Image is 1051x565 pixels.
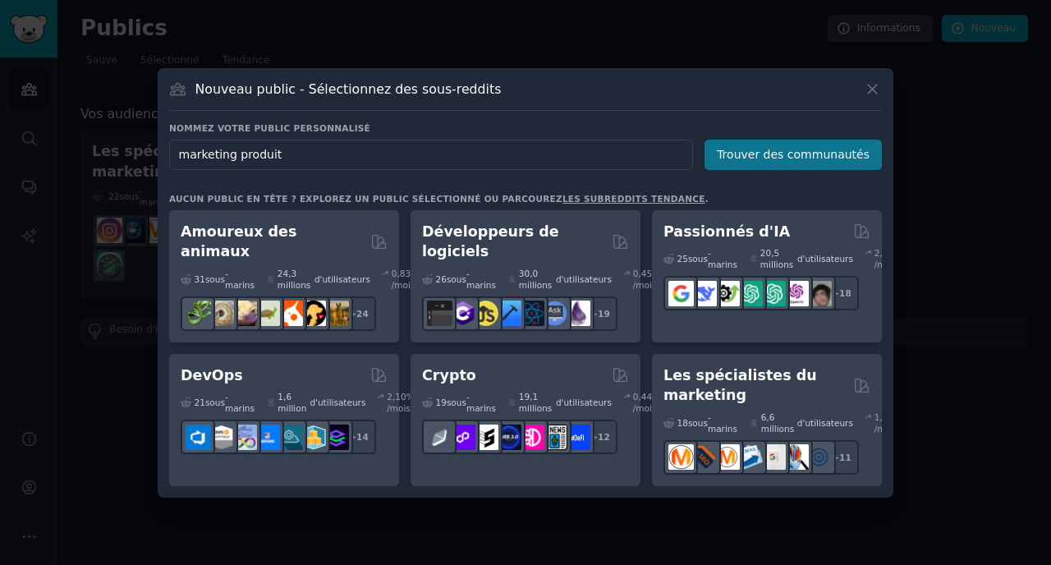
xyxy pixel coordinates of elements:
[278,392,306,413] font: 1,6 million
[356,309,369,319] font: 24
[387,392,406,402] font: 2,10
[169,123,370,133] font: Nommez votre public personnalisé
[688,254,708,264] font: sous
[209,301,234,326] img: ballpython
[278,301,303,326] img: calopsitte
[205,397,225,407] font: sous
[225,392,255,413] font: -marins
[422,367,476,384] font: Crypto
[473,425,498,450] img: ethstaker
[737,281,763,306] img: chatgpt_promptConception
[450,301,475,326] img: csharp
[519,392,552,413] font: 19,1 millions
[324,425,349,450] img: Ingénieurs de plateforme
[677,254,688,264] font: 25
[195,397,205,407] font: 21
[427,301,452,326] img: logiciel
[195,81,502,97] font: Nouveau public - Sélectionnez des sous-reddits
[436,397,447,407] font: 19
[556,397,612,407] font: d'utilisateurs
[519,301,544,326] img: réactifnatif
[598,309,610,319] font: 19
[542,301,567,326] img: AskComputerScience
[760,248,793,269] font: 20,5 millions
[447,397,466,407] font: sous
[839,452,851,462] font: 11
[806,444,832,470] img: Marketing en ligne
[737,444,763,470] img: Marketing par courriel
[714,444,740,470] img: AskMarketing
[450,425,475,450] img: 0xPolygon
[760,444,786,470] img: annonces Google
[688,418,708,428] font: sous
[519,425,544,450] img: défiblockchain
[797,418,853,428] font: d'utilisateurs
[427,425,452,450] img: ethfinance
[181,223,296,260] font: Amoureux des animaux
[565,425,590,450] img: défi_
[278,425,303,450] img: ingénierie de plateforme
[205,274,225,284] font: sous
[663,223,790,240] font: Passionnés d'IA
[466,392,496,413] font: -marins
[677,418,688,428] font: 18
[324,301,349,326] img: race de chien
[717,148,870,161] font: Trouver des communautés
[691,281,717,306] img: DeepSeek
[447,274,466,284] font: sous
[874,248,902,269] font: % /mois
[708,412,737,434] font: -marins
[806,281,832,306] img: Intelligence artificielle
[209,425,234,450] img: Experts certifiés AWS
[255,425,280,450] img: Liens DevOps
[186,301,211,326] img: herpétologie
[714,281,740,306] img: Catalogue d'outils AI
[839,288,851,298] font: 18
[565,301,590,326] img: élixir
[496,425,521,450] img: web3
[704,140,882,170] button: Trouver des communautés
[874,412,893,422] font: 1,26
[761,412,794,434] font: 6,6 millions
[225,269,255,290] font: -marins
[169,194,562,204] font: Aucun public en tête ? Explorez un public sélectionné ou parcourez
[708,248,737,269] font: -marins
[705,194,709,204] font: .
[387,392,414,413] font: % /mois
[598,432,610,442] font: 12
[797,254,853,264] font: d'utilisateurs
[760,281,786,306] img: chatgpt_prompts_
[422,223,559,260] font: Développeurs de logiciels
[436,274,447,284] font: 26
[181,367,243,384] font: DevOps
[542,425,567,450] img: CryptoNews
[232,425,257,450] img: Docker_DevOps
[556,274,612,284] font: d'utilisateurs
[232,301,257,326] img: geckos léopards
[519,269,552,290] font: 30,0 millions
[314,274,370,284] font: d'utilisateurs
[633,392,652,402] font: 0,44
[473,301,498,326] img: apprendre JavaScript
[783,444,809,470] img: Recherche en marketing
[278,269,310,290] font: 24,3 millions
[668,281,694,306] img: GoogleGeminiAI
[301,301,326,326] img: Conseils pour animaux de compagnie
[496,301,521,326] img: Programmation iOS
[633,269,652,278] font: 0,45
[633,392,660,413] font: % /mois
[186,425,211,450] img: Azure DevOps
[255,301,280,326] img: tortue
[668,444,694,470] img: marketing de contenu
[392,269,411,278] font: 0,83
[466,269,496,290] font: -marins
[783,281,809,306] img: OpenAIDev
[195,274,205,284] font: 31
[169,140,693,170] input: Choisissez un nom court, comme « Marketeurs numériques » ou « Cinéphiles »
[874,248,893,258] font: 2,52
[310,397,365,407] font: d'utilisateurs
[562,194,705,204] a: les subreddits tendance
[301,425,326,450] img: aws_cdk
[691,444,717,470] img: bigseo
